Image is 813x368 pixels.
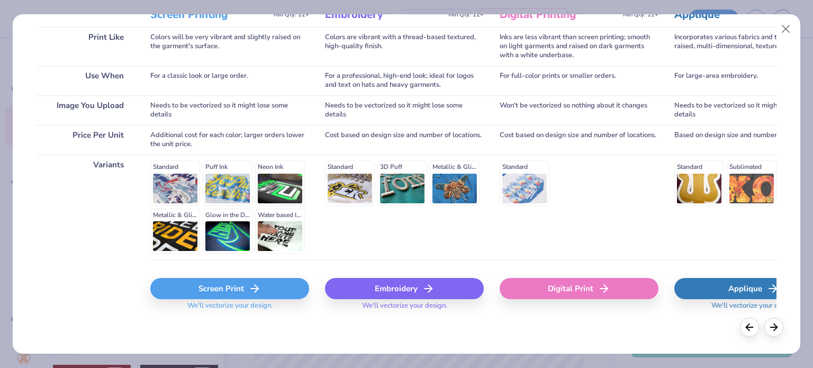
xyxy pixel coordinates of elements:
[500,95,658,125] div: Won't be vectorized so nothing about it changes
[500,27,658,66] div: Inks are less vibrant than screen printing; smooth on light garments and raised on dark garments ...
[325,27,484,66] div: Colors are vibrant with a thread-based textured, high-quality finish.
[358,301,451,317] span: We'll vectorize your design.
[37,95,134,125] div: Image You Upload
[274,11,309,19] span: Min Qty: 12+
[325,278,484,299] div: Embroidery
[150,278,309,299] div: Screen Print
[37,155,134,259] div: Variants
[500,125,658,155] div: Cost based on design size and number of locations.
[37,27,134,66] div: Print Like
[325,66,484,95] div: For a professional, high-end look; ideal for logos and text on hats and heavy garments.
[325,125,484,155] div: Cost based on design size and number of locations.
[448,11,484,19] span: Min Qty: 12+
[183,301,277,317] span: We'll vectorize your design.
[150,27,309,66] div: Colors will be very vibrant and slightly raised on the garment's surface.
[325,8,444,22] h3: Embroidery
[776,19,796,39] button: Close
[707,301,801,317] span: We'll vectorize your design.
[500,66,658,95] div: For full-color prints or smaller orders.
[500,278,658,299] div: Digital Print
[325,95,484,125] div: Needs to be vectorized so it might lose some details
[150,66,309,95] div: For a classic look or large order.
[150,125,309,155] div: Additional cost for each color; larger orders lower the unit price.
[500,8,619,22] h3: Digital Printing
[150,8,269,22] h3: Screen Printing
[150,95,309,125] div: Needs to be vectorized so it might lose some details
[37,125,134,155] div: Price Per Unit
[37,66,134,95] div: Use When
[623,11,658,19] span: Min Qty: 12+
[674,8,793,22] h3: Applique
